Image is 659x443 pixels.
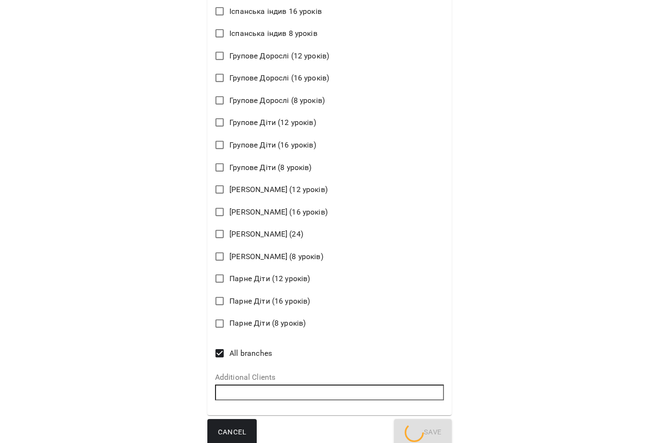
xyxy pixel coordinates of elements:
span: [PERSON_NAME] (16 уроків) [229,206,328,218]
label: Additional Clients [215,374,444,381]
span: [PERSON_NAME] (24) [229,228,303,240]
span: Парне Діти (16 уроків) [229,295,310,307]
span: Cancel [218,426,247,439]
span: Іспанська індив 16 уроків [229,6,322,17]
span: Групове Діти (12 уроків) [229,117,316,128]
span: Парне Діти (12 уроків) [229,273,310,284]
span: [PERSON_NAME] (8 уроків) [229,251,323,262]
span: Групове Дорослі (12 уроків) [229,50,329,62]
span: Парне Діти (8 уроків) [229,318,306,329]
span: Групове Дорослі (8 уроків) [229,95,325,106]
span: Групове Діти (8 уроків) [229,162,311,173]
span: Іспанська індив 8 уроків [229,28,318,39]
span: All branches [229,348,272,359]
span: [PERSON_NAME] (12 уроків) [229,184,328,195]
span: Групове Дорослі (16 уроків) [229,72,329,84]
span: Групове Діти (16 уроків) [229,139,316,151]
